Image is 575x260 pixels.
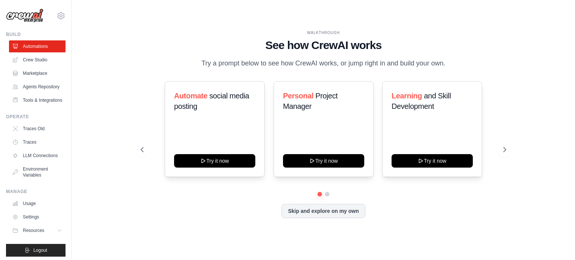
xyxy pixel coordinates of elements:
button: Try it now [392,154,473,168]
a: Traces [9,136,66,148]
a: Agents Repository [9,81,66,93]
a: Automations [9,40,66,52]
a: Tools & Integrations [9,94,66,106]
h1: See how CrewAI works [141,39,506,52]
div: Build [6,31,66,37]
a: Traces Old [9,123,66,135]
button: Skip and explore on my own [282,204,365,218]
span: Learning [392,92,422,100]
button: Try it now [283,154,364,168]
span: Automate [174,92,207,100]
span: Logout [33,247,47,253]
a: Environment Variables [9,163,66,181]
button: Resources [9,224,66,236]
button: Try it now [174,154,255,168]
span: and Skill Development [392,92,451,110]
a: Settings [9,211,66,223]
div: Operate [6,114,66,120]
span: Project Manager [283,92,338,110]
span: Resources [23,227,44,233]
button: Logout [6,244,66,257]
a: Crew Studio [9,54,66,66]
div: Manage [6,189,66,195]
span: Personal [283,92,313,100]
div: WALKTHROUGH [141,30,506,36]
span: social media posting [174,92,249,110]
img: Logo [6,9,43,23]
a: Usage [9,198,66,209]
a: LLM Connections [9,150,66,162]
p: Try a prompt below to see how CrewAI works, or jump right in and build your own. [198,58,449,69]
a: Marketplace [9,67,66,79]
